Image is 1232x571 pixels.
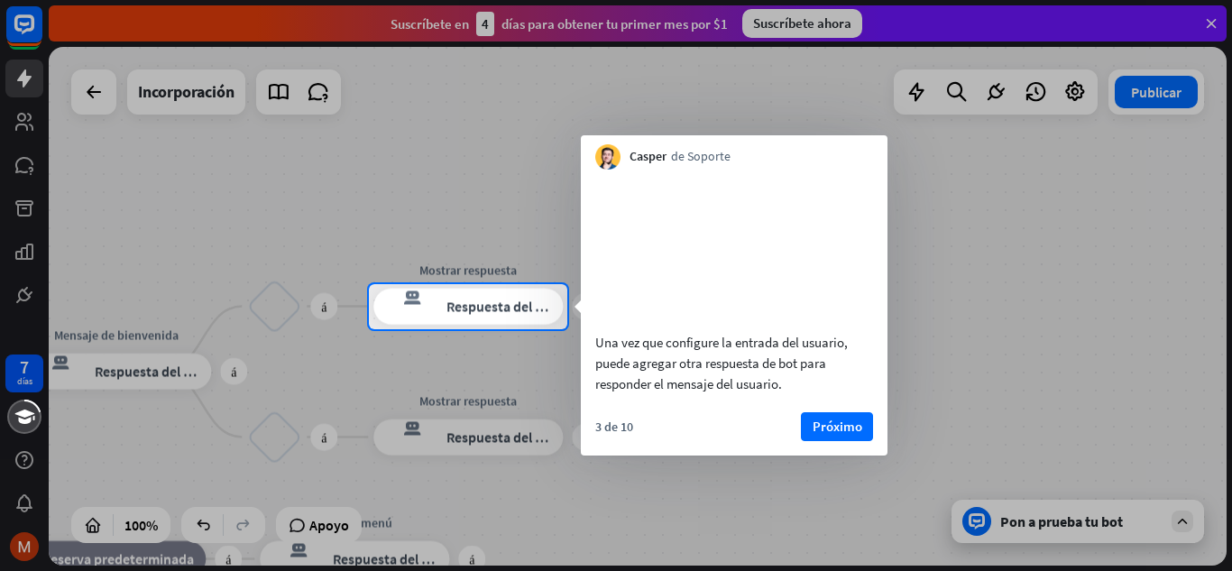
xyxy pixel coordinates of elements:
font: 3 de 10 [595,419,633,435]
font: Casper [630,148,667,164]
font: de Soporte [671,148,731,164]
button: Próximo [801,412,873,441]
font: Respuesta del bot [446,298,556,316]
font: Una vez que configure la entrada del usuario, puede agregar otra respuesta de bot para responder ... [595,334,848,392]
font: Próximo [813,418,862,435]
button: Abrir el widget de chat LiveChat [14,7,69,61]
font: respuesta del bot de bloqueo [385,289,430,307]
